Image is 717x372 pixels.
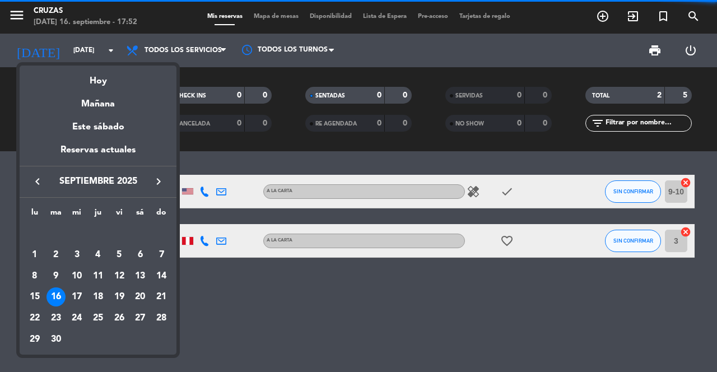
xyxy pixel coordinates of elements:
[89,309,108,328] div: 25
[45,329,67,350] td: 30 de septiembre de 2025
[24,286,45,308] td: 15 de septiembre de 2025
[24,206,45,224] th: lunes
[109,244,130,266] td: 5 de septiembre de 2025
[66,206,87,224] th: miércoles
[109,206,130,224] th: viernes
[25,330,44,349] div: 29
[131,287,150,306] div: 20
[89,287,108,306] div: 18
[46,245,66,264] div: 2
[110,267,129,286] div: 12
[24,266,45,287] td: 8 de septiembre de 2025
[152,245,171,264] div: 7
[110,309,129,328] div: 26
[67,287,86,306] div: 17
[87,308,109,329] td: 25 de septiembre de 2025
[89,245,108,264] div: 4
[31,175,44,188] i: keyboard_arrow_left
[89,267,108,286] div: 11
[24,223,172,244] td: SEP.
[110,245,129,264] div: 5
[46,330,66,349] div: 30
[109,266,130,287] td: 12 de septiembre de 2025
[131,245,150,264] div: 6
[67,267,86,286] div: 10
[25,267,44,286] div: 8
[25,309,44,328] div: 22
[24,244,45,266] td: 1 de septiembre de 2025
[20,143,176,166] div: Reservas actuales
[152,309,171,328] div: 28
[130,206,151,224] th: sábado
[48,174,148,189] span: septiembre 2025
[45,308,67,329] td: 23 de septiembre de 2025
[20,111,176,143] div: Este sábado
[130,266,151,287] td: 13 de septiembre de 2025
[45,206,67,224] th: martes
[152,175,165,188] i: keyboard_arrow_right
[152,267,171,286] div: 14
[152,287,171,306] div: 21
[46,309,66,328] div: 23
[66,244,87,266] td: 3 de septiembre de 2025
[24,329,45,350] td: 29 de septiembre de 2025
[67,245,86,264] div: 3
[66,308,87,329] td: 24 de septiembre de 2025
[87,206,109,224] th: jueves
[110,287,129,306] div: 19
[45,244,67,266] td: 2 de septiembre de 2025
[67,309,86,328] div: 24
[27,174,48,189] button: keyboard_arrow_left
[66,286,87,308] td: 17 de septiembre de 2025
[25,245,44,264] div: 1
[131,309,150,328] div: 27
[148,174,169,189] button: keyboard_arrow_right
[87,266,109,287] td: 11 de septiembre de 2025
[45,266,67,287] td: 9 de septiembre de 2025
[87,244,109,266] td: 4 de septiembre de 2025
[109,286,130,308] td: 19 de septiembre de 2025
[151,308,172,329] td: 28 de septiembre de 2025
[25,287,44,306] div: 15
[151,266,172,287] td: 14 de septiembre de 2025
[151,286,172,308] td: 21 de septiembre de 2025
[20,89,176,111] div: Mañana
[24,308,45,329] td: 22 de septiembre de 2025
[130,308,151,329] td: 27 de septiembre de 2025
[130,286,151,308] td: 20 de septiembre de 2025
[151,244,172,266] td: 7 de septiembre de 2025
[46,287,66,306] div: 16
[45,286,67,308] td: 16 de septiembre de 2025
[46,267,66,286] div: 9
[87,286,109,308] td: 18 de septiembre de 2025
[20,66,176,89] div: Hoy
[131,267,150,286] div: 13
[109,308,130,329] td: 26 de septiembre de 2025
[151,206,172,224] th: domingo
[66,266,87,287] td: 10 de septiembre de 2025
[130,244,151,266] td: 6 de septiembre de 2025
